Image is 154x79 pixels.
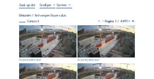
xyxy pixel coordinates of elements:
img: image_53549777 [77,25,135,57]
div: Th [DATE] 08:10 CEST [77,59,99,61]
span: Pagina 1 / 4491 [105,19,127,23]
div: Rinkoniën / Antwerpen Royerssluis [19,14,66,17]
input: Zoek op datum 󰅀 [19,3,35,7]
div: Th [DATE] 08:15 CEST [19,59,41,61]
div: Camera 4 [19,20,39,23]
img: image_53549852 [19,25,77,57]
